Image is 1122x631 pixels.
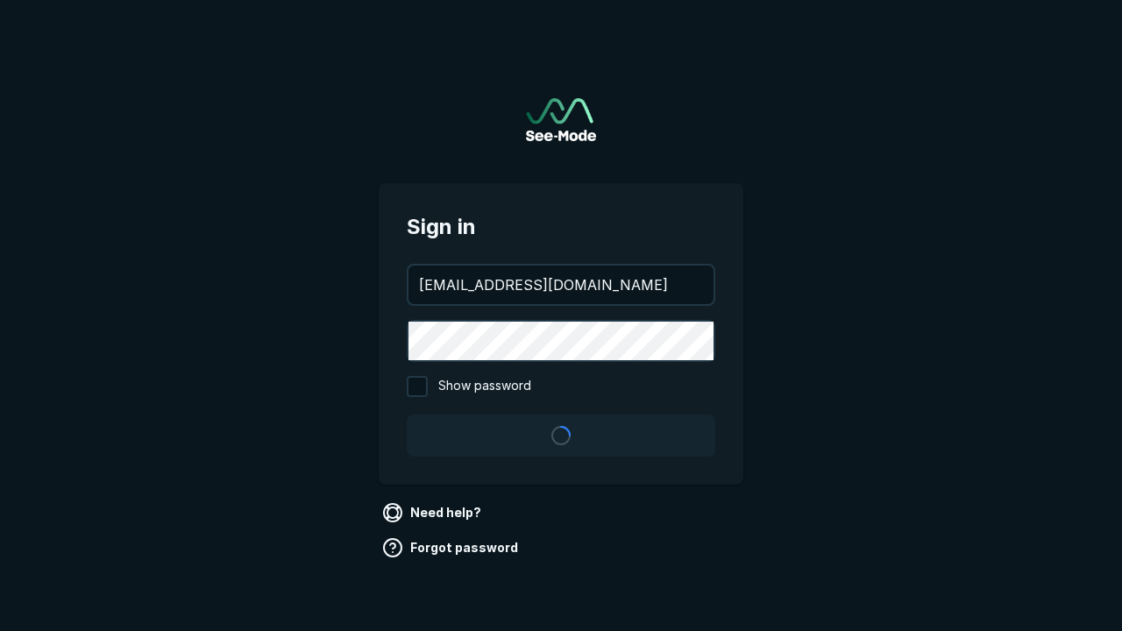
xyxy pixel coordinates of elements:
img: See-Mode Logo [526,98,596,141]
a: Forgot password [379,534,525,562]
a: Go to sign in [526,98,596,141]
span: Show password [438,376,531,397]
input: your@email.com [408,266,714,304]
a: Need help? [379,499,488,527]
span: Sign in [407,211,715,243]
